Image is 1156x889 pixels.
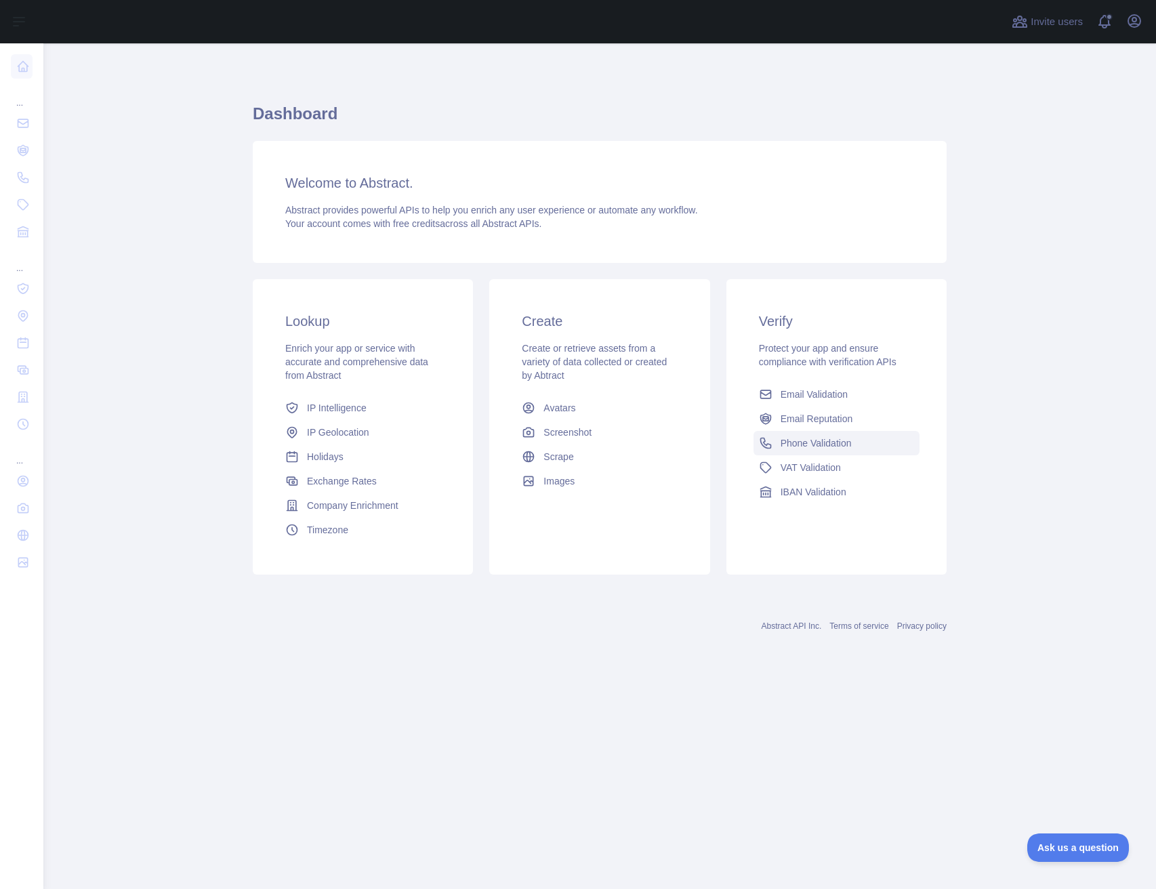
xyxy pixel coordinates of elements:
[253,103,947,136] h1: Dashboard
[285,218,541,229] span: Your account comes with across all Abstract APIs.
[307,474,377,488] span: Exchange Rates
[754,431,920,455] a: Phone Validation
[307,499,398,512] span: Company Enrichment
[516,469,682,493] a: Images
[280,469,446,493] a: Exchange Rates
[543,474,575,488] span: Images
[759,343,896,367] span: Protect your app and ensure compliance with verification APIs
[754,455,920,480] a: VAT Validation
[280,444,446,469] a: Holidays
[280,518,446,542] a: Timezone
[516,396,682,420] a: Avatars
[543,426,592,439] span: Screenshot
[285,343,428,381] span: Enrich your app or service with accurate and comprehensive data from Abstract
[307,450,344,463] span: Holidays
[781,461,841,474] span: VAT Validation
[285,205,698,215] span: Abstract provides powerful APIs to help you enrich any user experience or automate any workflow.
[285,312,440,331] h3: Lookup
[781,388,848,401] span: Email Validation
[307,401,367,415] span: IP Intelligence
[754,382,920,407] a: Email Validation
[280,420,446,444] a: IP Geolocation
[285,173,914,192] h3: Welcome to Abstract.
[829,621,888,631] a: Terms of service
[280,396,446,420] a: IP Intelligence
[393,218,440,229] span: free credits
[1027,833,1129,862] iframe: Toggle Customer Support
[516,444,682,469] a: Scrape
[897,621,947,631] a: Privacy policy
[11,439,33,466] div: ...
[522,312,677,331] h3: Create
[759,312,914,331] h3: Verify
[307,426,369,439] span: IP Geolocation
[280,493,446,518] a: Company Enrichment
[781,485,846,499] span: IBAN Validation
[1009,11,1086,33] button: Invite users
[307,523,348,537] span: Timezone
[11,247,33,274] div: ...
[762,621,822,631] a: Abstract API Inc.
[516,420,682,444] a: Screenshot
[11,81,33,108] div: ...
[522,343,667,381] span: Create or retrieve assets from a variety of data collected or created by Abtract
[1031,14,1083,30] span: Invite users
[754,480,920,504] a: IBAN Validation
[543,401,575,415] span: Avatars
[781,412,853,426] span: Email Reputation
[781,436,852,450] span: Phone Validation
[543,450,573,463] span: Scrape
[754,407,920,431] a: Email Reputation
